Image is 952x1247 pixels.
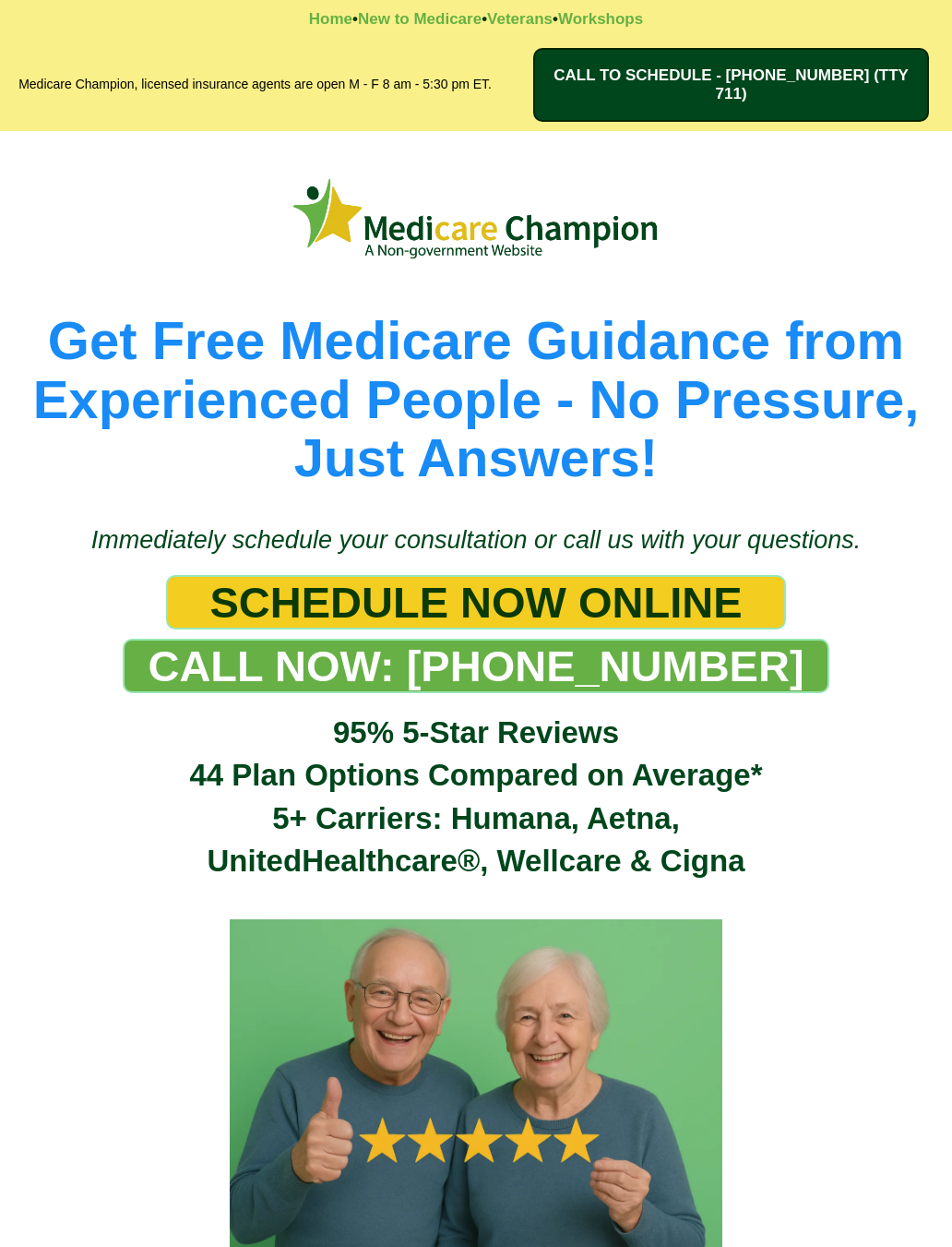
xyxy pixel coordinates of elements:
span: Immediately schedule your consultation or call us with your questions. [91,526,861,554]
a: CALL TO SCHEDULE - 1-888-344-8881 (TTY 711) [533,48,929,122]
span: 95% 5-Star Reviews [333,715,619,749]
span: SCHEDULE NOW ONLINE [209,577,742,628]
strong: • [553,10,558,28]
span: 5+ Carriers: Humana, Aetna, [272,801,680,835]
strong: • [482,10,487,28]
strong: • [352,10,358,28]
a: Veterans [487,10,553,28]
span: CALL TO SCHEDULE - [PHONE_NUMBER] (TTY 711) [544,66,918,103]
a: SCHEDULE NOW ONLINE [166,575,785,629]
span: Just Answers! [294,427,658,487]
span: Get Free Medicare Guidance from Experienced People - No Pressure, [33,310,920,429]
span: 44 Plan Options Compared on Average* [189,758,762,792]
span: CALL NOW: [PHONE_NUMBER] [148,641,803,691]
a: CALL NOW: 1-888-344-8881 [123,639,828,693]
a: Home [309,10,352,28]
a: New to Medicare [358,10,482,28]
a: Workshops [558,10,643,28]
h2: Medicare Champion, licensed insurance agents are open M - F 8 am - 5:30 pm ET. [5,74,506,96]
span: UnitedHealthcare®, Wellcare & Cigna [207,844,744,878]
